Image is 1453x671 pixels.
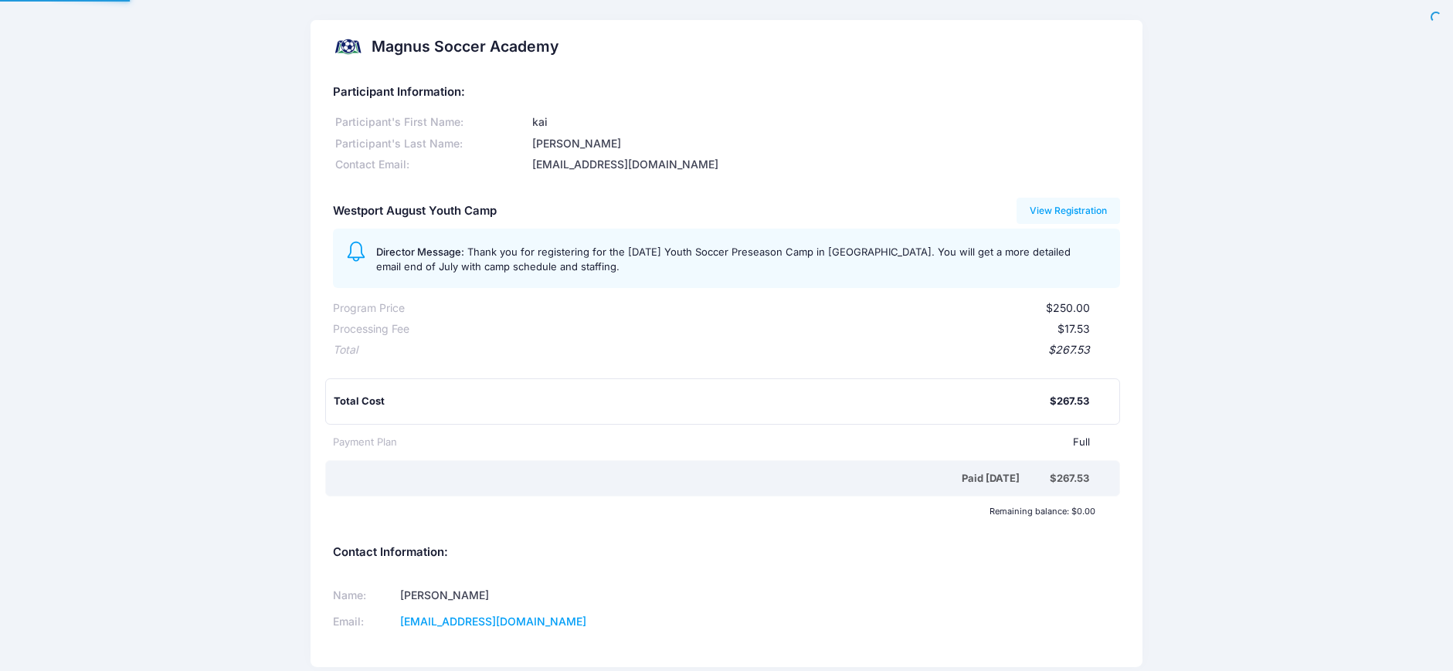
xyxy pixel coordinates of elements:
[530,157,1120,173] div: [EMAIL_ADDRESS][DOMAIN_NAME]
[1050,471,1089,486] div: $267.53
[409,321,1090,337] div: $17.53
[333,86,1120,100] h5: Participant Information:
[333,546,1120,560] h5: Contact Information:
[325,507,1102,516] div: Remaining balance: $0.00
[333,300,405,317] div: Program Price
[333,114,530,130] div: Participant's First Name:
[333,342,358,358] div: Total
[358,342,1090,358] div: $267.53
[372,38,558,56] h2: Magnus Soccer Academy
[1046,301,1090,314] span: $250.00
[1017,198,1121,224] a: View Registration
[333,136,530,152] div: Participant's Last Name:
[376,246,464,258] span: Director Message:
[530,136,1120,152] div: [PERSON_NAME]
[334,394,1050,409] div: Total Cost
[1050,394,1089,409] div: $267.53
[333,157,530,173] div: Contact Email:
[333,205,497,219] h5: Westport August Youth Camp
[397,435,1090,450] div: Full
[333,435,397,450] div: Payment Plan
[395,582,706,608] td: [PERSON_NAME]
[336,471,1050,486] div: Paid [DATE]
[333,608,396,635] td: Email:
[376,246,1071,273] span: Thank you for registering for the [DATE] Youth Soccer Preseason Camp in [GEOGRAPHIC_DATA]. You wi...
[400,615,586,628] a: [EMAIL_ADDRESS][DOMAIN_NAME]
[333,321,409,337] div: Processing Fee
[333,582,396,608] td: Name:
[530,114,1120,130] div: kai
